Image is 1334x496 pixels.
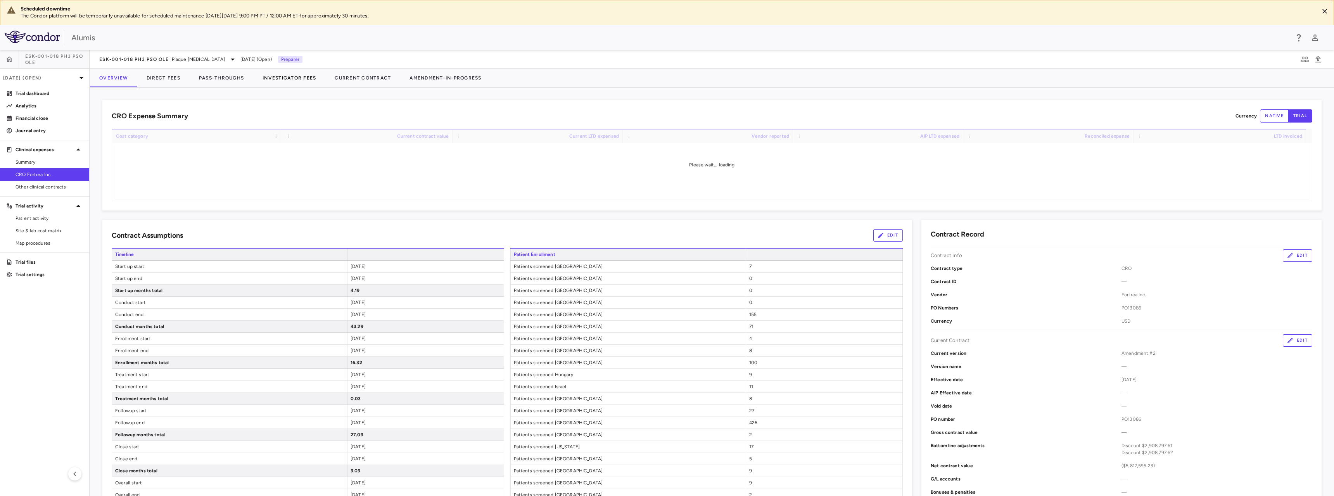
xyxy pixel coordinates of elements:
span: [DATE] [351,408,366,413]
span: — [1121,429,1312,436]
span: Patients screened [GEOGRAPHIC_DATA] [511,309,746,320]
span: CRO [1121,265,1312,272]
span: Other clinical contracts [16,183,83,190]
span: Conduct months total [112,321,347,332]
span: ESK-001-018 Ph3 PsO OLE [25,53,89,66]
span: 0 [749,288,752,293]
span: 155 [749,312,757,317]
span: [DATE] [351,300,366,305]
p: Vendor [931,291,1121,298]
span: Treatment start [112,369,347,380]
span: Please wait... loading [689,162,734,168]
button: Pass-Throughs [190,69,253,87]
span: 17 [749,444,753,449]
p: PO Numbers [931,304,1121,311]
span: — [1121,403,1312,410]
span: Treatment end [112,381,347,392]
button: Overview [90,69,137,87]
p: Trial files [16,259,83,266]
span: — [1121,475,1312,482]
span: 100 [749,360,757,365]
p: Trial settings [16,271,83,278]
span: Treatment months total [112,393,347,404]
p: Currency [931,318,1121,325]
span: Patients screened Israel [511,381,746,392]
span: Fortrea Inc. [1121,291,1312,298]
span: Overall start [112,477,347,489]
span: Site & lab cost matrix [16,227,83,234]
span: — [1121,489,1312,496]
span: [DATE] [351,372,366,377]
span: Patients screened Hungary [511,369,746,380]
span: — [1121,278,1312,285]
span: 4 [749,336,752,341]
h6: CRO Expense Summary [112,111,188,121]
span: CRO Fortrea Inc. [16,171,83,178]
button: Close [1319,5,1331,17]
span: 0 [749,300,752,305]
p: AIP Effective date [931,389,1121,396]
p: Journal entry [16,127,83,134]
p: Bottom line adjustments [931,442,1121,456]
p: Version name [931,363,1121,370]
span: Close months total [112,465,347,477]
span: Timeline [112,249,347,260]
span: 2 [749,432,752,437]
span: Patients screened [GEOGRAPHIC_DATA] [511,285,746,296]
span: [DATE] [351,444,366,449]
span: [DATE] [1121,376,1312,383]
span: Close end [112,453,347,465]
span: Patient Enrollment [510,249,746,260]
span: ESK-001-018 Ph3 PsO OLE [99,56,169,62]
span: [DATE] [351,480,366,486]
span: Patients screened [GEOGRAPHIC_DATA] [511,357,746,368]
span: 11 [749,384,753,389]
p: Current Contract [931,337,969,344]
button: Edit [1283,249,1312,262]
span: Patients screened [GEOGRAPHIC_DATA] [511,417,746,429]
p: G/L accounts [931,475,1121,482]
p: Analytics [16,102,83,109]
button: Edit [1283,334,1312,347]
span: Patients screened [GEOGRAPHIC_DATA] [511,333,746,344]
h6: Contract Record [931,229,984,240]
span: Patients screened [GEOGRAPHIC_DATA] [511,321,746,332]
span: Start up months total [112,285,347,296]
p: Bonuses & penalties [931,489,1121,496]
span: 16.32 [351,360,362,365]
span: Summary [16,159,83,166]
span: 8 [749,396,752,401]
span: Patients screened [GEOGRAPHIC_DATA] [511,465,746,477]
span: 27.03 [351,432,363,437]
span: Patients screened [GEOGRAPHIC_DATA] [511,405,746,417]
span: 5 [749,456,752,461]
span: [DATE] [351,348,366,353]
span: Enrollment start [112,333,347,344]
span: — [1121,363,1312,370]
span: 0.03 [351,396,361,401]
span: Enrollment months total [112,357,347,368]
span: Patients screened [GEOGRAPHIC_DATA] [511,429,746,441]
button: Amendment-In-Progress [400,69,491,87]
span: Start up start [112,261,347,272]
span: [DATE] [351,312,366,317]
span: 0 [749,276,752,281]
p: Financial close [16,115,83,122]
span: Patients screened [GEOGRAPHIC_DATA] [511,477,746,489]
p: Gross contract value [931,429,1121,436]
span: Conduct end [112,309,347,320]
span: [DATE] [351,264,366,269]
span: Patients screened [GEOGRAPHIC_DATA] [511,393,746,404]
div: Alumis [71,32,1289,43]
span: [DATE] [351,420,366,425]
span: [DATE] (Open) [240,56,272,63]
button: native [1260,109,1289,123]
span: Start up end [112,273,347,284]
button: Investigator Fees [253,69,325,87]
p: The Condor platform will be temporarily unavailable for scheduled maintenance [DATE][DATE] 9:00 P... [21,12,1313,19]
span: Enrollment end [112,345,347,356]
span: Patients screened [GEOGRAPHIC_DATA] [511,453,746,465]
button: trial [1288,109,1312,123]
button: Edit [873,229,903,242]
span: [DATE] [351,336,366,341]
